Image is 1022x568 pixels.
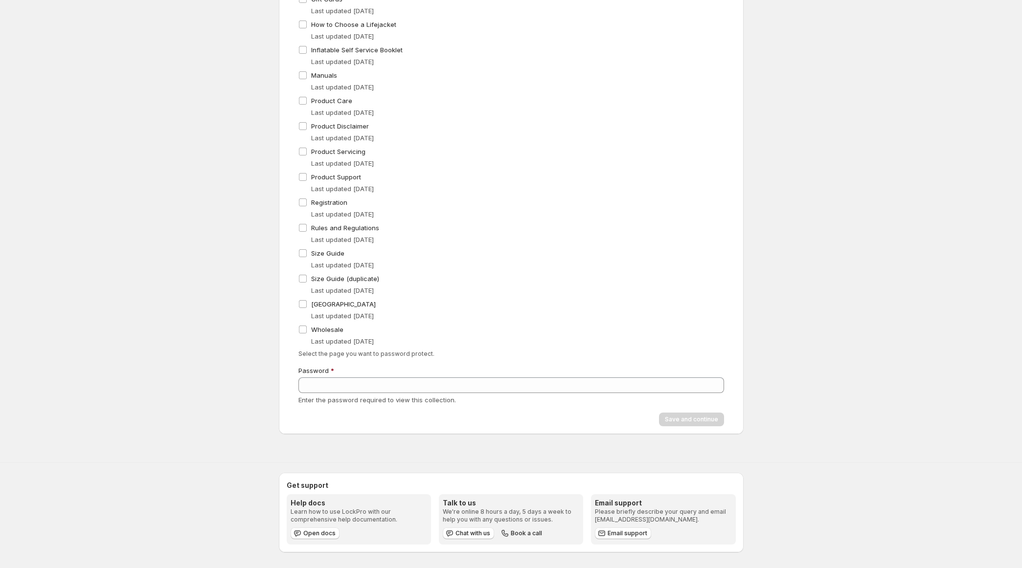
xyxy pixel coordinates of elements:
span: Last updated [DATE] [311,32,374,40]
span: Last updated [DATE] [311,337,374,345]
span: Email support [608,529,647,537]
span: Inflatable Self Service Booklet [311,46,403,54]
p: Learn how to use LockPro with our comprehensive help documentation. [291,508,427,524]
span: Product Care [311,97,352,105]
span: Size Guide [311,249,344,257]
span: Wholesale [311,326,343,333]
span: Last updated [DATE] [311,312,374,320]
span: Enter the password required to view this collection. [298,396,456,404]
button: Book a call [498,527,546,539]
button: Chat with us [443,527,494,539]
p: Please briefly describe your query and email [EMAIL_ADDRESS][DOMAIN_NAME]. [595,508,731,524]
h3: Help docs [291,498,427,508]
span: [GEOGRAPHIC_DATA] [311,300,376,308]
h2: Get support [287,481,736,490]
span: Last updated [DATE] [311,236,374,243]
span: Product Support [311,173,361,181]
p: Select the page you want to password protect. [298,350,724,358]
span: Registration [311,198,347,206]
span: Last updated [DATE] [311,134,374,142]
span: Password [298,367,329,374]
span: Rules and Regulations [311,224,379,232]
span: Last updated [DATE] [311,7,374,15]
span: Last updated [DATE] [311,286,374,294]
h3: Talk to us [443,498,579,508]
span: Open docs [303,529,336,537]
span: Manuals [311,71,337,79]
span: Last updated [DATE] [311,58,374,66]
span: Last updated [DATE] [311,261,374,269]
h3: Email support [595,498,731,508]
span: Last updated [DATE] [311,159,374,167]
span: How to Choose a Lifejacket [311,21,396,28]
a: Email support [595,527,651,539]
span: Last updated [DATE] [311,185,374,193]
span: Last updated [DATE] [311,210,374,218]
span: Product Servicing [311,148,365,155]
a: Open docs [291,527,340,539]
span: Last updated [DATE] [311,83,374,91]
span: Book a call [511,529,542,537]
p: We're online 8 hours a day, 5 days a week to help you with any questions or issues. [443,508,579,524]
span: Last updated [DATE] [311,109,374,116]
span: Chat with us [455,529,490,537]
span: Product Disclaimer [311,122,369,130]
span: Size Guide (duplicate) [311,275,379,283]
